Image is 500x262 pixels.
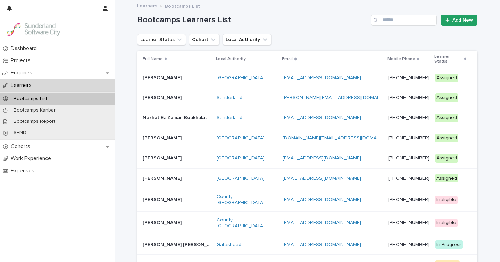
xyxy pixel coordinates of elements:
input: Search [371,15,437,26]
a: [PHONE_NUMBER] [388,95,430,100]
tr: Nezhat Ez Zaman BoukhalatNezhat Ez Zaman Boukhalat Sunderland [EMAIL_ADDRESS][DOMAIN_NAME] [PHONE... [137,108,477,128]
a: [EMAIL_ADDRESS][DOMAIN_NAME] [283,75,361,80]
a: Sunderland [217,115,242,121]
p: Bootcamps List [165,2,200,9]
p: Bootcamps List [8,96,53,102]
p: Email [282,55,293,63]
a: [EMAIL_ADDRESS][DOMAIN_NAME] [283,220,361,225]
p: Full Name [143,55,163,63]
div: Ineligible [435,196,458,204]
a: Gateshead [217,242,241,248]
a: [EMAIL_ADDRESS][DOMAIN_NAME] [283,115,361,120]
p: Learners [8,82,37,89]
p: Nezhat Ez Zaman Boukhalat [143,114,208,121]
div: Assigned [435,114,458,122]
a: [GEOGRAPHIC_DATA] [217,175,265,181]
a: [GEOGRAPHIC_DATA] [217,135,265,141]
button: Cohort [189,34,220,45]
tr: [PERSON_NAME][PERSON_NAME] [GEOGRAPHIC_DATA] [DOMAIN_NAME][EMAIL_ADDRESS][DOMAIN_NAME] [PHONE_NUM... [137,128,477,148]
tr: [PERSON_NAME][PERSON_NAME] Sunderland [PERSON_NAME][EMAIL_ADDRESS][DOMAIN_NAME] [PHONE_NUMBER] As... [137,88,477,108]
p: Work Experience [8,155,57,162]
p: Projects [8,57,36,64]
p: Learner Status [434,53,462,66]
a: [PHONE_NUMBER] [388,115,430,120]
p: [PERSON_NAME] [143,196,183,203]
a: [GEOGRAPHIC_DATA] [217,75,265,81]
p: Dashboard [8,45,42,52]
a: [DOMAIN_NAME][EMAIL_ADDRESS][DOMAIN_NAME] [283,136,399,140]
a: [PHONE_NUMBER] [388,75,430,80]
span: Add New [452,18,473,23]
p: Bootcamps Report [8,118,61,124]
tr: [PERSON_NAME][PERSON_NAME] County [GEOGRAPHIC_DATA] [EMAIL_ADDRESS][DOMAIN_NAME] [PHONE_NUMBER] I... [137,188,477,212]
p: Enquiries [8,69,38,76]
p: Local Authority [216,55,246,63]
p: [PERSON_NAME] [143,154,183,161]
div: Assigned [435,93,458,102]
a: [PHONE_NUMBER] [388,242,430,247]
tr: [PERSON_NAME][PERSON_NAME] [GEOGRAPHIC_DATA] [EMAIL_ADDRESS][DOMAIN_NAME] [PHONE_NUMBER] Assigned [137,148,477,168]
a: [EMAIL_ADDRESS][DOMAIN_NAME] [283,197,361,202]
p: [PERSON_NAME] [PERSON_NAME] [143,240,212,248]
p: Cohorts [8,143,36,150]
p: [PERSON_NAME] [143,93,183,101]
div: Assigned [435,134,458,142]
div: Assigned [435,74,458,82]
a: Sunderland [217,95,242,101]
a: [PHONE_NUMBER] [388,136,430,140]
p: Mobile Phone [387,55,415,63]
div: Assigned [435,174,458,183]
a: [EMAIL_ADDRESS][DOMAIN_NAME] [283,242,361,247]
p: [PERSON_NAME] [143,74,183,81]
h1: Bootcamps Learners List [137,15,368,25]
tr: [PERSON_NAME][PERSON_NAME] County [GEOGRAPHIC_DATA] [EMAIL_ADDRESS][DOMAIN_NAME] [PHONE_NUMBER] I... [137,211,477,235]
p: [PERSON_NAME] [143,219,183,226]
a: [PHONE_NUMBER] [388,220,430,225]
p: [PERSON_NAME] [143,134,183,141]
a: [GEOGRAPHIC_DATA] [217,155,265,161]
p: Expenses [8,167,40,174]
div: In Progress [435,240,463,249]
p: Bootcamps Kanban [8,107,62,113]
p: [PERSON_NAME] [143,174,183,181]
img: GVzBcg19RCOYju8xzymn [6,23,61,36]
tr: [PERSON_NAME][PERSON_NAME] [GEOGRAPHIC_DATA] [EMAIL_ADDRESS][DOMAIN_NAME] [PHONE_NUMBER] Assigned [137,68,477,88]
a: Learners [137,1,157,9]
button: Learner Status [137,34,186,45]
a: Add New [441,15,477,26]
div: Assigned [435,154,458,163]
tr: [PERSON_NAME] [PERSON_NAME][PERSON_NAME] [PERSON_NAME] Gateshead [EMAIL_ADDRESS][DOMAIN_NAME] [PH... [137,235,477,255]
a: [EMAIL_ADDRESS][DOMAIN_NAME] [283,176,361,181]
a: [PHONE_NUMBER] [388,156,430,161]
a: [PHONE_NUMBER] [388,176,430,181]
a: County [GEOGRAPHIC_DATA] [217,217,277,229]
a: [EMAIL_ADDRESS][DOMAIN_NAME] [283,156,361,161]
a: [PHONE_NUMBER] [388,197,430,202]
div: Ineligible [435,219,458,227]
p: SEND [8,130,32,136]
button: Local Authority [223,34,272,45]
tr: [PERSON_NAME][PERSON_NAME] [GEOGRAPHIC_DATA] [EMAIL_ADDRESS][DOMAIN_NAME] [PHONE_NUMBER] Assigned [137,168,477,188]
a: County [GEOGRAPHIC_DATA] [217,194,277,206]
a: [PERSON_NAME][EMAIL_ADDRESS][DOMAIN_NAME] [283,95,399,100]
